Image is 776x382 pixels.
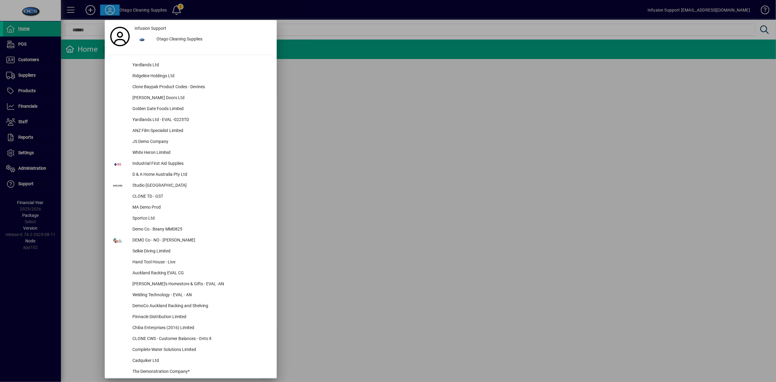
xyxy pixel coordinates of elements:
[108,366,274,377] button: The Demonstration Company*
[128,93,274,104] div: [PERSON_NAME] Doors Ltd
[128,279,274,290] div: [PERSON_NAME]'s Homestore & Gifts - EVAL -AN
[108,137,274,148] button: JS Demo Company
[108,246,274,257] button: Selkie Diving Limited
[108,257,274,268] button: Hand Tool House - Live
[128,257,274,268] div: Hand Tool House - Live
[135,25,166,32] span: Infusion Support
[128,126,274,137] div: ANZ Film Specialist Limited
[108,312,274,323] button: Pinnacle Distribution Limited
[128,235,274,246] div: DEMO Co - NO - [PERSON_NAME]
[128,290,274,301] div: Welding Technology - EVAL - AN
[152,34,274,45] div: Otago Cleaning Supplies
[108,224,274,235] button: Demo Co - Beany MM0825
[108,71,274,82] button: Ridgeline Holdings Ltd
[108,290,274,301] button: Welding Technology - EVAL - AN
[108,345,274,356] button: Complete Water Solutions Limited
[128,104,274,115] div: Golden Gate Foods Limited
[128,246,274,257] div: Selkie Diving Limited
[108,104,274,115] button: Golden Gate Foods Limited
[108,213,274,224] button: Sportco Ltd
[128,191,274,202] div: CLONE TD - GST
[128,301,274,312] div: DemoCo Auckland Racking and Shelving
[128,334,274,345] div: CLONE CWS - Customer Balances - Onto it
[108,126,274,137] button: ANZ Film Specialist Limited
[128,345,274,356] div: Complete Water Solutions Limited
[132,23,274,34] a: Infusion Support
[128,312,274,323] div: Pinnacle Distribution Limited
[128,115,274,126] div: Yardlands Ltd - EVAL -0225TD
[108,235,274,246] button: DEMO Co - NO - [PERSON_NAME]
[108,93,274,104] button: [PERSON_NAME] Doors Ltd
[108,191,274,202] button: CLONE TD - GST
[108,180,274,191] button: Studio [GEOGRAPHIC_DATA]
[108,356,274,366] button: Cadquiker Ltd
[128,323,274,334] div: Chiba Enterprises (2016) Limited
[108,148,274,158] button: White Heron Limited
[108,31,132,42] a: Profile
[128,71,274,82] div: Ridgeline Holdings Ltd
[108,158,274,169] button: Industrial First Aid Supplies
[108,334,274,345] button: CLONE CWS - Customer Balances - Onto it
[108,115,274,126] button: Yardlands Ltd - EVAL -0225TD
[128,82,274,93] div: Clone Baypak Product Codes - Devines
[128,356,274,366] div: Cadquiker Ltd
[128,158,274,169] div: Industrial First Aid Supplies
[128,180,274,191] div: Studio [GEOGRAPHIC_DATA]
[128,137,274,148] div: JS Demo Company
[128,268,274,279] div: Auckland Racking EVAL CG
[108,268,274,279] button: Auckland Racking EVAL CG
[108,169,274,180] button: D & A Home Australia Pty Ltd
[108,279,274,290] button: [PERSON_NAME]'s Homestore & Gifts - EVAL -AN
[128,169,274,180] div: D & A Home Australia Pty Ltd
[132,34,274,45] button: Otago Cleaning Supplies
[128,202,274,213] div: MA Demo Prod
[108,60,274,71] button: Yardlands Ltd
[128,213,274,224] div: Sportco Ltd
[128,224,274,235] div: Demo Co - Beany MM0825
[128,60,274,71] div: Yardlands Ltd
[108,301,274,312] button: DemoCo Auckland Racking and Shelving
[108,82,274,93] button: Clone Baypak Product Codes - Devines
[108,323,274,334] button: Chiba Enterprises (2016) Limited
[128,148,274,158] div: White Heron Limited
[108,202,274,213] button: MA Demo Prod
[128,366,274,377] div: The Demonstration Company*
